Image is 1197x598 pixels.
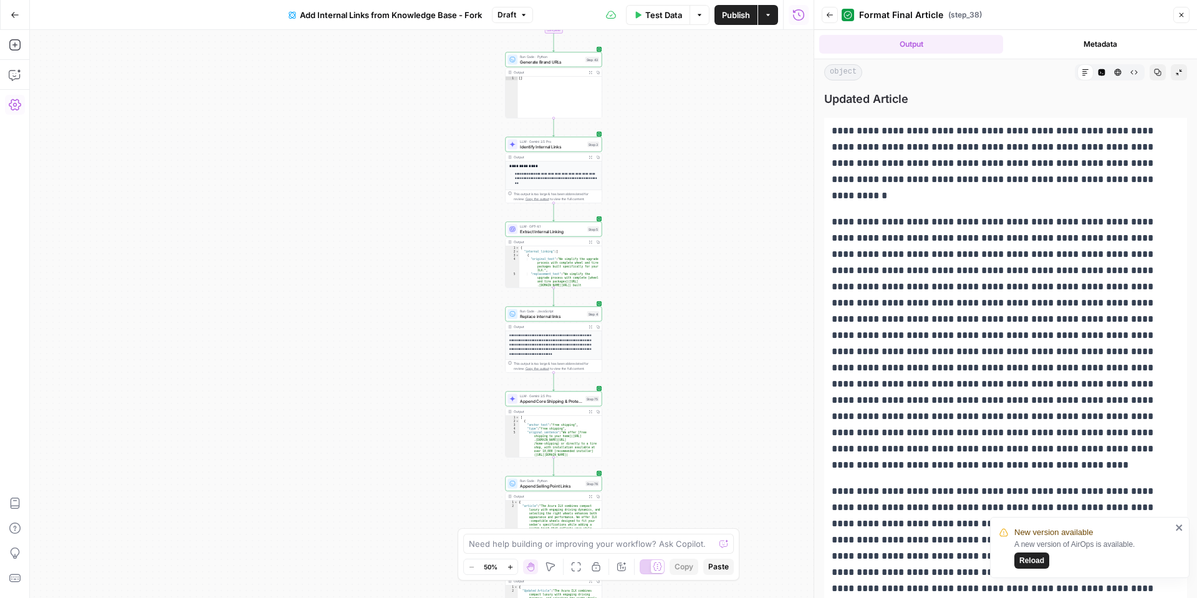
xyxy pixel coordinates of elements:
[506,246,519,250] div: 1
[585,396,599,402] div: Step 75
[506,501,518,504] div: 1
[514,155,585,160] div: Output
[506,258,519,272] div: 4
[626,5,690,25] button: Test Data
[1014,539,1171,569] div: A new version of AirOps is available.
[587,142,599,147] div: Step 3
[506,431,519,461] div: 5
[506,416,519,420] div: 1
[498,9,516,21] span: Draft
[520,54,583,59] span: Run Code · Python
[514,586,518,589] span: Toggle code folding, rows 1 through 3
[520,483,583,489] span: Append Selling Point Links
[506,250,519,254] div: 2
[526,197,549,201] span: Copy the output
[506,27,602,34] div: Complete
[520,228,585,234] span: Extract Internal Linking
[520,224,585,229] span: LLM · GPT-4.1
[516,416,519,420] span: Toggle code folding, rows 1 through 20
[1175,523,1184,533] button: close
[545,27,563,34] div: Complete
[553,288,555,306] g: Edge from step_5 to step_4
[722,9,750,21] span: Publish
[506,392,602,458] div: LLM · Gemini 2.5 ProAppend Core Shipping & Protection LinksStep 75Output[ { "anchor_text":"free s...
[859,9,943,21] span: Format Final Article
[506,77,518,80] div: 1
[520,393,583,398] span: LLM · Gemini 2.5 Pro
[553,373,555,391] g: Edge from step_4 to step_75
[1008,35,1192,54] button: Metadata
[484,562,498,572] span: 50%
[553,34,555,52] g: Edge from step_49-iteration-end to step_43
[514,324,585,329] div: Output
[514,70,585,75] div: Output
[819,35,1003,54] button: Output
[1014,552,1049,569] button: Reload
[516,420,519,423] span: Toggle code folding, rows 2 through 7
[506,272,519,291] div: 5
[516,254,519,258] span: Toggle code folding, rows 3 through 6
[714,5,757,25] button: Publish
[506,222,602,288] div: LLM · GPT-4.1Extract Internal LinkingStep 5Output{ "internal_linking":[ { "original_text":"We sim...
[281,5,489,25] button: Add Internal Links from Knowledge Base - Fork
[526,367,549,370] span: Copy the output
[553,118,555,137] g: Edge from step_43 to step_3
[1019,555,1044,566] span: Reload
[520,398,583,404] span: Append Core Shipping & Protection Links
[948,9,982,21] span: ( step_38 )
[520,139,585,144] span: LLM · Gemini 2.5 Pro
[645,9,682,21] span: Test Data
[506,52,602,118] div: Run Code · PythonGenerate Brand URLsStep 43Output[]
[506,420,519,423] div: 2
[824,90,1187,108] span: Updated Article
[520,313,585,319] span: Replace internal links
[514,409,585,414] div: Output
[1014,526,1093,539] span: New version available
[520,59,583,65] span: Generate Brand URLs
[514,494,585,499] div: Output
[506,427,519,431] div: 4
[703,559,734,575] button: Paste
[516,246,519,250] span: Toggle code folding, rows 1 through 44
[670,559,698,575] button: Copy
[492,7,533,23] button: Draft
[585,57,600,62] div: Step 43
[587,226,599,232] div: Step 5
[514,361,599,371] div: This output is too large & has been abbreviated for review. to view the full content.
[675,561,693,572] span: Copy
[506,586,518,589] div: 1
[520,478,583,483] span: Run Code · Python
[506,476,602,543] div: Run Code · PythonAppend Selling Point LinksStep 76Output{ "article":"The Acura ILX combines compa...
[514,501,518,504] span: Toggle code folding, rows 1 through 3
[585,481,599,486] div: Step 76
[520,143,585,150] span: Identify Internal Links
[520,309,585,314] span: Run Code · JavaScript
[553,203,555,221] g: Edge from step_3 to step_5
[553,458,555,476] g: Edge from step_75 to step_76
[516,250,519,254] span: Toggle code folding, rows 2 through 43
[824,64,862,80] span: object
[708,561,729,572] span: Paste
[300,9,482,21] span: Add Internal Links from Knowledge Base - Fork
[514,191,599,201] div: This output is too large & has been abbreviated for review. to view the full content.
[587,311,600,317] div: Step 4
[514,239,585,244] div: Output
[506,423,519,427] div: 3
[506,254,519,258] div: 3
[514,579,585,584] div: Output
